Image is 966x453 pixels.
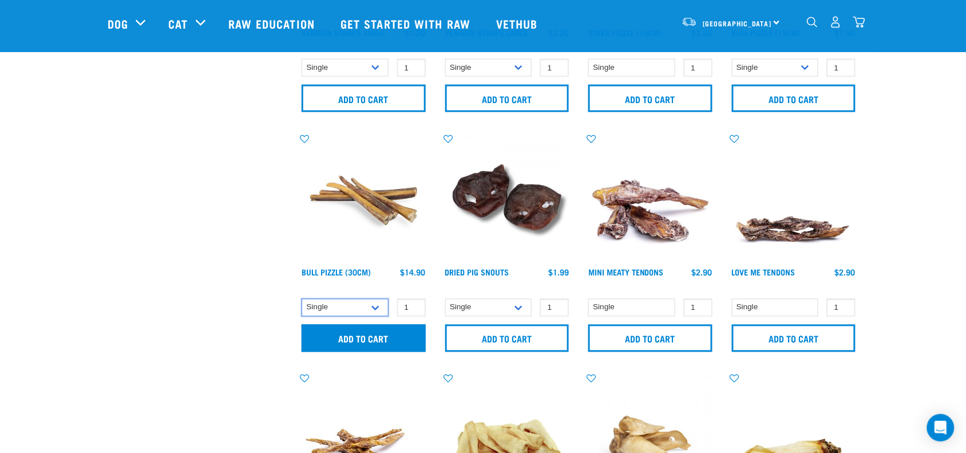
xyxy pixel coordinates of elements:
input: Add to cart [302,325,426,352]
img: Pile Of Love Tendons For Pets [729,133,859,263]
img: 1289 Mini Tendons 01 [585,133,715,263]
img: Bull Pizzle 30cm for Dogs [299,133,429,263]
a: Mini Meaty Tendons [588,270,664,274]
a: Vethub [485,1,552,46]
input: 1 [540,299,569,317]
input: 1 [397,59,426,77]
input: Add to cart [588,85,712,112]
input: Add to cart [588,325,712,352]
input: 1 [684,299,712,317]
a: Bull Pizzle (30cm) [302,270,371,274]
img: home-icon@2x.png [853,16,865,28]
a: Raw Education [217,1,329,46]
input: 1 [827,59,856,77]
input: 1 [827,299,856,317]
input: 1 [397,299,426,317]
div: $14.90 [401,268,426,277]
a: Cat [168,15,188,32]
a: Dried Pig Snouts [445,270,509,274]
div: $2.90 [692,268,712,277]
input: Add to cart [732,325,856,352]
input: Add to cart [732,85,856,112]
img: IMG 9990 [442,133,572,263]
input: Add to cart [445,85,569,112]
input: 1 [684,59,712,77]
div: $2.90 [835,268,856,277]
span: [GEOGRAPHIC_DATA] [703,21,772,25]
input: 1 [540,59,569,77]
img: home-icon-1@2x.png [807,17,818,27]
a: Get started with Raw [329,1,485,46]
input: Add to cart [302,85,426,112]
div: $1.99 [548,268,569,277]
input: Add to cart [445,325,569,352]
a: Love Me Tendons [732,270,795,274]
div: Open Intercom Messenger [927,414,955,442]
a: Dog [108,15,128,32]
img: van-moving.png [682,17,697,27]
img: user.png [830,16,842,28]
